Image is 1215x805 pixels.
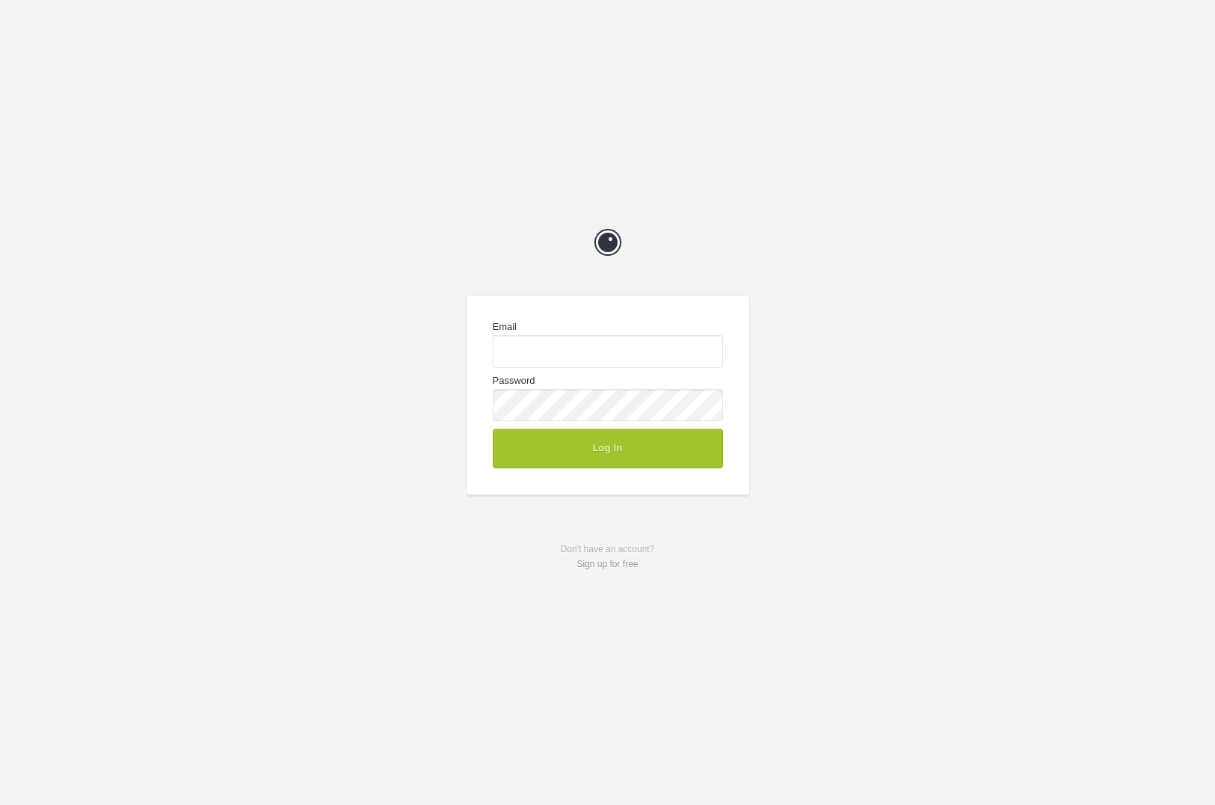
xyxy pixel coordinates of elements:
[493,335,723,367] input: Email
[493,376,723,421] label: Password
[576,559,638,569] a: Sign up for free
[493,429,723,468] button: Log In
[493,322,723,367] label: Email
[493,389,723,421] input: Password
[466,542,750,572] p: Don't have an account?
[585,220,630,265] a: Prevue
